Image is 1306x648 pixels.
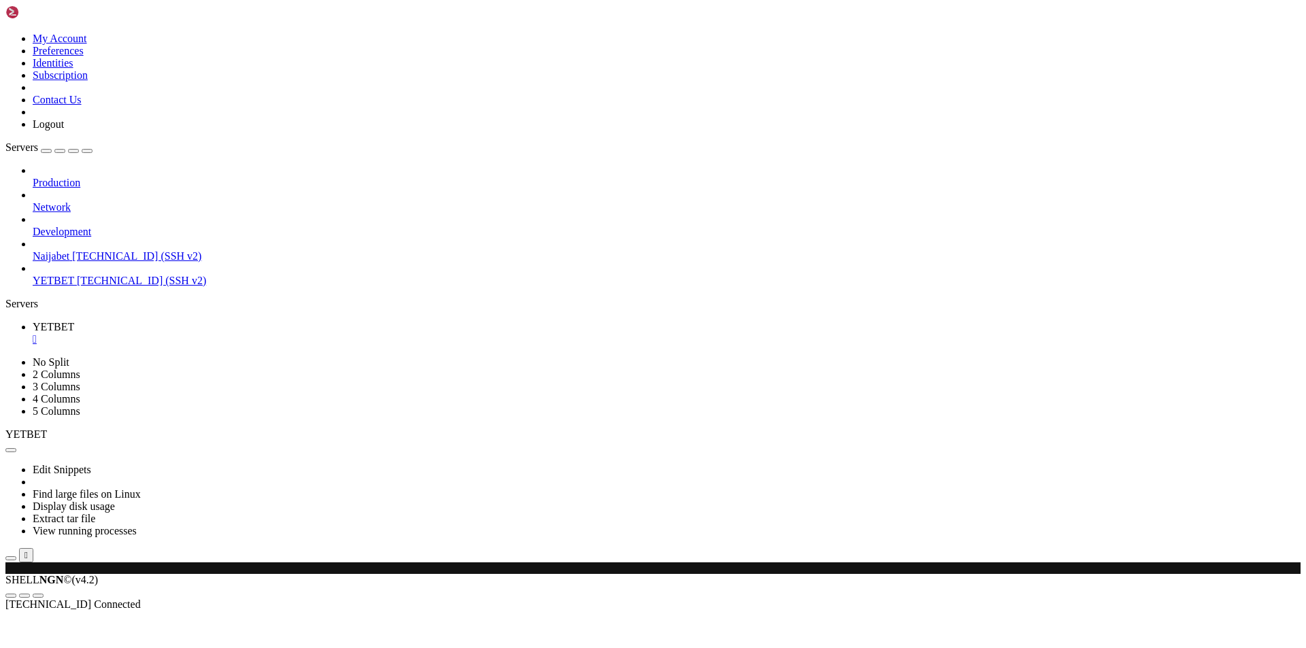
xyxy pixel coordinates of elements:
a: Network [33,201,1301,214]
a: My Account [33,33,87,44]
li: Network [33,189,1301,214]
a: 5 Columns [33,405,80,417]
a: No Split [33,356,69,368]
a:  [33,333,1301,345]
div: Servers [5,298,1301,310]
span: YETBET [5,428,47,440]
span: [TECHNICAL_ID] (SSH v2) [72,250,201,262]
li: Naijabet [TECHNICAL_ID] (SSH v2) [33,238,1301,262]
a: Contact Us [33,94,82,105]
a: Subscription [33,69,88,81]
a: Preferences [33,45,84,56]
a: Development [33,226,1301,238]
span: Production [33,177,80,188]
a: Naijabet [TECHNICAL_ID] (SSH v2) [33,250,1301,262]
a: Production [33,177,1301,189]
div:  [24,550,28,560]
a: Display disk usage [33,500,115,512]
span: Naijabet [33,250,69,262]
li: YETBET [TECHNICAL_ID] (SSH v2) [33,262,1301,287]
span: YETBET [33,321,74,332]
a: Servers [5,141,93,153]
a: Identities [33,57,73,69]
a: 3 Columns [33,381,80,392]
a: YETBET [TECHNICAL_ID] (SSH v2) [33,275,1301,287]
li: Development [33,214,1301,238]
a: View running processes [33,525,137,536]
a: 2 Columns [33,369,80,380]
button:  [19,548,33,562]
a: Logout [33,118,64,130]
a: 4 Columns [33,393,80,405]
span: YETBET [33,275,74,286]
span: Development [33,226,91,237]
a: YETBET [33,321,1301,345]
img: Shellngn [5,5,84,19]
a: Edit Snippets [33,464,91,475]
span: Servers [5,141,38,153]
span: [TECHNICAL_ID] (SSH v2) [77,275,206,286]
a: Extract tar file [33,513,95,524]
li: Production [33,165,1301,189]
span: Network [33,201,71,213]
a: Find large files on Linux [33,488,141,500]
